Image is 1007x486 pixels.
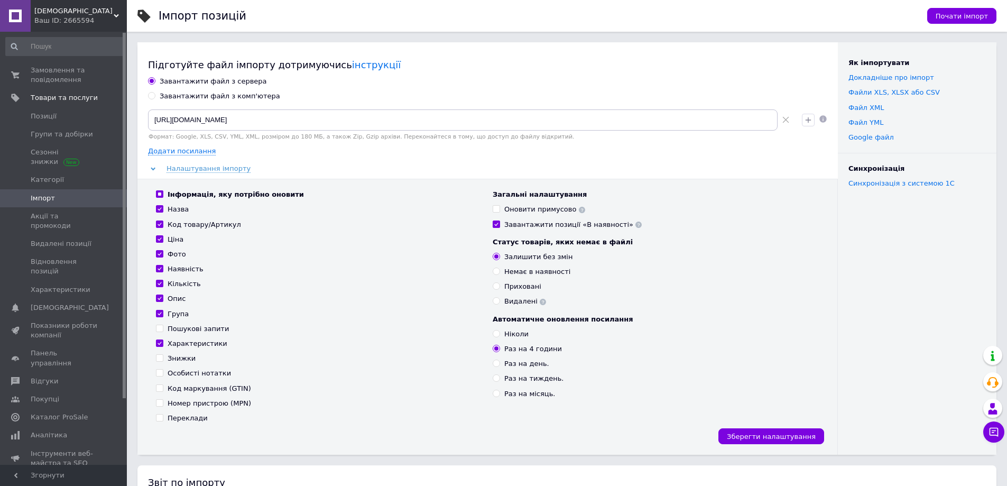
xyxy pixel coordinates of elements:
input: Пошук [5,37,125,56]
span: Товари та послуги [31,93,98,103]
span: Видалені позиції [31,239,91,249]
span: Сезонні знижки [31,148,98,167]
span: Групи та добірки [31,130,93,139]
div: Код маркування (GTIN) [168,384,251,393]
span: Категорії [31,175,64,185]
div: Фото [168,250,186,259]
div: Характеристики [168,339,227,349]
button: Зберегти налаштування [718,428,824,444]
div: Код товару/Артикул [168,220,241,230]
span: Аналітика [31,430,67,440]
div: Як імпортувати [848,58,986,68]
div: Синхронізація [848,164,986,173]
div: Номер пристрою (MPN) [168,399,251,408]
div: Інформація, яку потрібно оновити [168,190,304,199]
a: Файл XML [848,104,884,112]
span: [DEMOGRAPHIC_DATA] [31,303,109,313]
div: Наявність [168,264,204,274]
div: Загальні налаштування [493,190,819,199]
span: Додати посилання [148,147,216,155]
span: Відгуки [31,377,58,386]
div: Пошукові запити [168,324,229,334]
span: Панель управління [31,349,98,368]
a: Файл YML [848,118,883,126]
div: Назва [168,205,189,214]
div: Ціна [168,235,183,244]
div: Автоматичне оновлення посилання [493,315,819,324]
a: Докладніше про імпорт [848,74,934,81]
div: Завантажити файл з сервера [160,77,267,86]
span: Замовлення та повідомлення [31,66,98,85]
div: Раз на тиждень. [504,374,563,383]
div: Раз на день. [504,359,549,369]
div: Статус товарів, яких немає в файлі [493,237,819,247]
div: Ніколи [504,329,529,339]
div: Підготуйте файл імпорту дотримуючись [148,58,827,71]
button: Чат з покупцем [983,421,1004,443]
span: Характеристики [31,285,90,295]
div: Приховані [504,282,541,291]
div: Особисті нотатки [168,369,231,378]
div: Кількість [168,279,201,289]
div: Завантажити файл з комп'ютера [160,91,280,101]
span: Показники роботи компанії [31,321,98,340]
a: інструкції [352,59,401,70]
button: Почати імпорт [927,8,996,24]
span: BOGMON [34,6,114,16]
div: Раз на місяць. [504,389,555,399]
div: Завантажити позиції «В наявності» [504,220,642,230]
span: Почати імпорт [936,12,988,20]
div: Немає в наявності [504,267,570,277]
span: Покупці [31,395,59,404]
span: Зберегти налаштування [727,433,816,441]
div: Знижки [168,354,196,363]
a: Файли ХLS, XLSX або CSV [848,88,940,96]
span: Налаштування імпорту [167,164,251,173]
span: Інструменти веб-майстра та SEO [31,449,98,468]
div: Група [168,309,189,319]
div: Ваш ID: 2665594 [34,16,127,25]
div: Раз на 4 години [504,344,562,354]
div: Переклади [168,414,208,423]
h1: Імпорт позицій [159,10,246,22]
a: Google файл [848,133,894,141]
span: Імпорт [31,194,55,203]
span: Каталог ProSale [31,412,88,422]
div: Залишити без змін [504,252,572,262]
span: Відновлення позицій [31,257,98,276]
input: Вкажіть посилання [148,109,778,131]
div: Опис [168,294,186,304]
div: Видалені [504,297,546,306]
span: Позиції [31,112,57,121]
span: Акції та промокоди [31,212,98,231]
div: Оновити примусово [504,205,585,214]
a: Синхронізація з системою 1С [848,179,955,187]
div: Формат: Google, XLS, CSV, YML, XML, розміром до 180 МБ, а також Zip, Gzip архіви. Переконайтеся в... [148,133,793,140]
